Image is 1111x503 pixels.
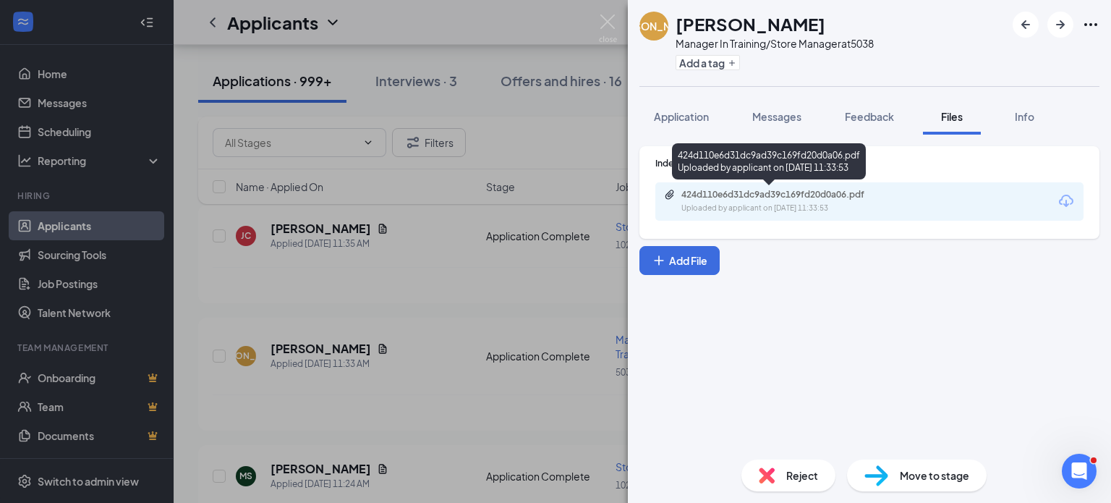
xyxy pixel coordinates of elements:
div: 424d110e6d31dc9ad39c169fd20d0a06.pdf [681,189,884,200]
div: [PERSON_NAME] [612,19,696,33]
span: Feedback [845,110,894,123]
svg: Plus [728,59,736,67]
svg: ArrowLeftNew [1017,16,1034,33]
span: Messages [752,110,801,123]
button: Add FilePlus [639,246,720,275]
div: Uploaded by applicant on [DATE] 11:33:53 [681,203,898,214]
div: 424d110e6d31dc9ad39c169fd20d0a06.pdf Uploaded by applicant on [DATE] 11:33:53 [672,143,866,179]
button: ArrowLeftNew [1013,12,1039,38]
div: Manager In Training/Store Manager at 5038 [676,36,874,51]
span: Application [654,110,709,123]
span: Reject [786,468,818,483]
div: Indeed Resume [655,157,1084,169]
h1: [PERSON_NAME] [676,12,825,36]
button: ArrowRight [1047,12,1073,38]
span: Files [941,110,963,123]
button: PlusAdd a tag [676,55,740,70]
iframe: Intercom live chat [1062,454,1097,489]
svg: Download [1057,193,1075,210]
svg: Plus [652,253,666,268]
a: Paperclip424d110e6d31dc9ad39c169fd20d0a06.pdfUploaded by applicant on [DATE] 11:33:53 [664,189,898,214]
span: Info [1015,110,1034,123]
span: Move to stage [900,468,969,483]
svg: ArrowRight [1052,16,1069,33]
svg: Ellipses [1082,16,1099,33]
svg: Paperclip [664,189,676,200]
